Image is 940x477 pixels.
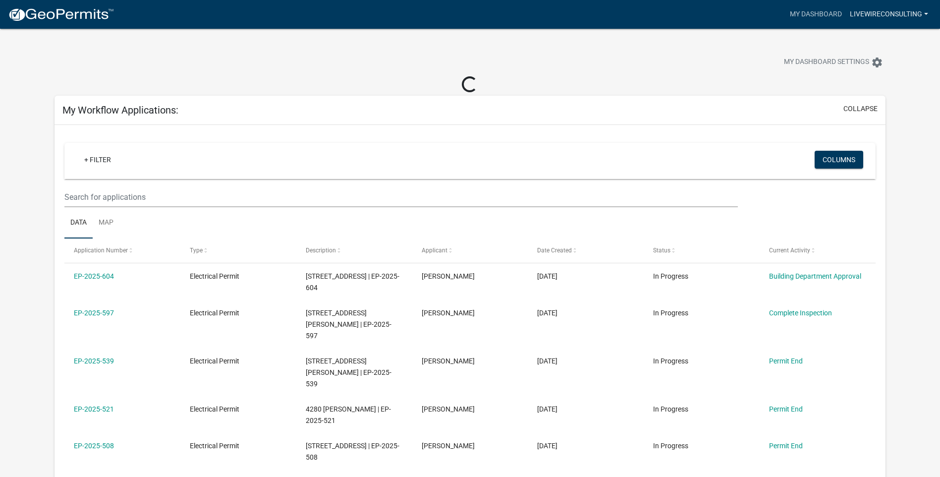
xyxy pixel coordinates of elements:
span: In Progress [653,442,688,450]
a: Permit End [769,442,803,450]
span: Electrical Permit [190,272,239,280]
datatable-header-cell: Current Activity [760,238,876,262]
span: Status [653,247,670,254]
span: In Progress [653,272,688,280]
span: In Progress [653,405,688,413]
span: Applicant [422,247,447,254]
span: 09/15/2025 [537,309,557,317]
a: Data [64,207,93,239]
a: EP-2025-539 [74,357,114,365]
span: William Walls [422,442,475,450]
a: Building Department Approval [769,272,861,280]
span: Description [306,247,336,254]
span: Current Activity [769,247,810,254]
span: 2360 PUMPKINVINE HILL RD | EP-2025-597 [306,309,391,340]
span: 4280 ABNER LN | EP-2025-521 [306,405,391,424]
a: livewireconsulting [846,5,932,24]
span: William Walls [422,357,475,365]
span: Type [190,247,203,254]
span: 07/07/2025 [537,357,557,365]
a: Map [93,207,119,239]
datatable-header-cell: Type [180,238,296,262]
a: EP-2025-521 [74,405,114,413]
a: + Filter [76,151,119,169]
span: 4367 N SOMERSET DR | EP-2025-508 [306,442,399,461]
datatable-header-cell: Date Created [528,238,644,262]
span: Electrical Permit [190,309,239,317]
button: My Dashboard Settingssettings [776,53,891,72]
span: Electrical Permit [190,357,239,365]
span: In Progress [653,309,688,317]
a: EP-2025-597 [74,309,114,317]
a: EP-2025-508 [74,442,114,450]
span: My Dashboard Settings [784,57,869,68]
span: 09/23/2025 [537,272,557,280]
i: settings [871,57,883,68]
datatable-header-cell: Description [296,238,412,262]
span: William Walls [422,309,475,317]
a: My Dashboard [786,5,846,24]
datatable-header-cell: Application Number [64,238,180,262]
input: Search for applications [64,187,738,207]
span: Date Created [537,247,572,254]
h5: My Workflow Applications: [62,104,178,116]
a: Permit End [769,405,803,413]
button: collapse [843,104,878,114]
span: 1519 S GRAVEYARD RD | EP-2025-604 [306,272,399,292]
span: William Walls [422,405,475,413]
span: 4005 LEONARD RD | EP-2025-539 [306,357,391,388]
span: Application Number [74,247,128,254]
datatable-header-cell: Applicant [412,238,528,262]
span: 06/20/2025 [537,405,557,413]
a: Permit End [769,357,803,365]
datatable-header-cell: Status [644,238,760,262]
span: In Progress [653,357,688,365]
span: Electrical Permit [190,405,239,413]
span: Electrical Permit [190,442,239,450]
button: Columns [815,151,863,169]
a: EP-2025-604 [74,272,114,280]
a: Complete Inspection [769,309,832,317]
span: 06/12/2025 [537,442,557,450]
span: William Walls [422,272,475,280]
